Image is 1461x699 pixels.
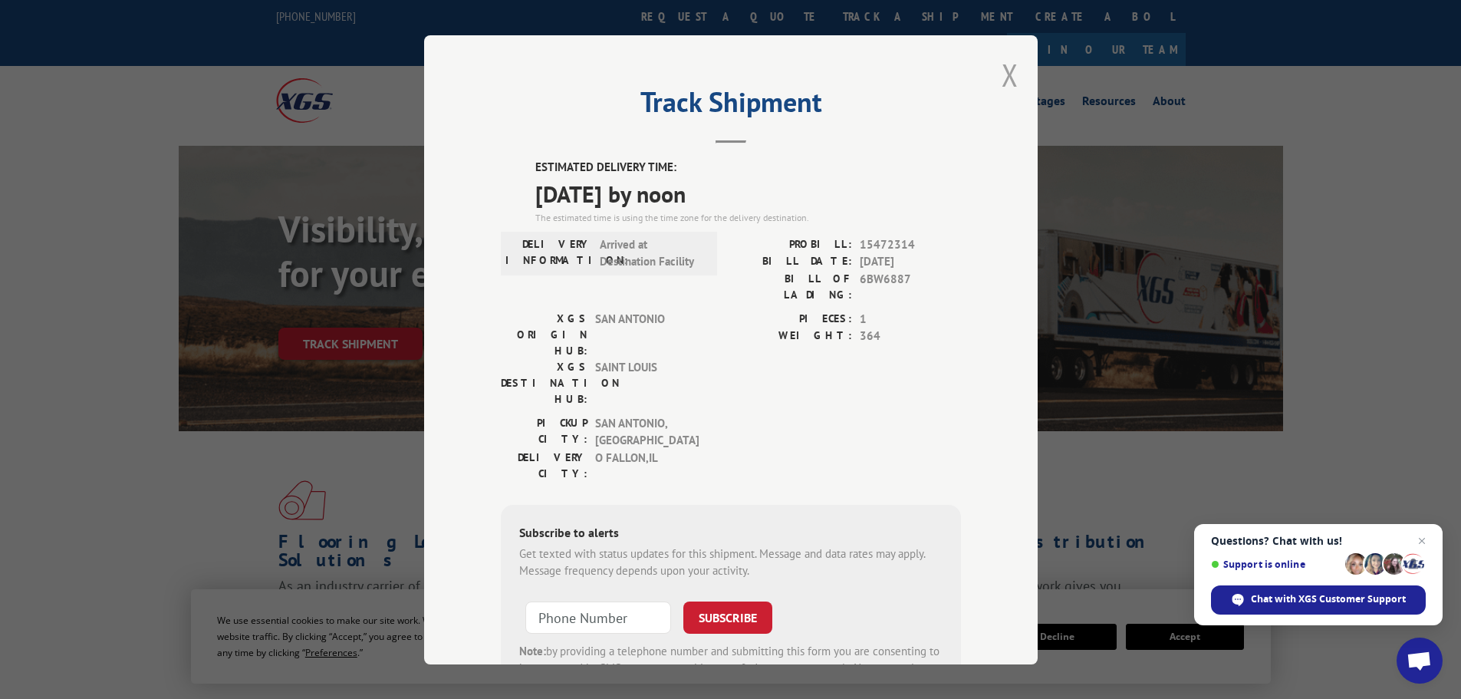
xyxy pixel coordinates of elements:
span: 1 [860,310,961,328]
strong: Note: [519,643,546,658]
span: SAINT LOUIS [595,358,699,407]
label: XGS ORIGIN HUB: [501,310,587,358]
div: Open chat [1397,638,1443,684]
div: The estimated time is using the time zone for the delivery destination. [535,210,961,224]
div: Chat with XGS Customer Support [1211,585,1426,615]
span: Close chat [1413,532,1431,550]
label: PIECES: [731,310,852,328]
span: 6BW6887 [860,270,961,302]
h2: Track Shipment [501,91,961,120]
label: BILL DATE: [731,253,852,271]
span: Arrived at Destination Facility [600,236,703,270]
label: XGS DESTINATION HUB: [501,358,587,407]
button: SUBSCRIBE [683,601,772,633]
label: PROBILL: [731,236,852,253]
span: O FALLON , IL [595,449,699,481]
div: by providing a telephone number and submitting this form you are consenting to be contacted by SM... [519,642,943,694]
span: SAN ANTONIO , [GEOGRAPHIC_DATA] [595,414,699,449]
label: DELIVERY CITY: [501,449,587,481]
div: Subscribe to alerts [519,523,943,545]
div: Get texted with status updates for this shipment. Message and data rates may apply. Message frequ... [519,545,943,579]
button: Close modal [1002,54,1018,95]
label: PICKUP CITY: [501,414,587,449]
span: Support is online [1211,559,1340,570]
span: 15472314 [860,236,961,253]
label: WEIGHT: [731,328,852,345]
label: BILL OF LADING: [731,270,852,302]
label: ESTIMATED DELIVERY TIME: [535,159,961,176]
span: SAN ANTONIO [595,310,699,358]
span: 364 [860,328,961,345]
span: [DATE] [860,253,961,271]
span: Chat with XGS Customer Support [1251,592,1406,606]
span: Questions? Chat with us! [1211,535,1426,547]
label: DELIVERY INFORMATION: [505,236,592,270]
span: [DATE] by noon [535,176,961,210]
input: Phone Number [525,601,671,633]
